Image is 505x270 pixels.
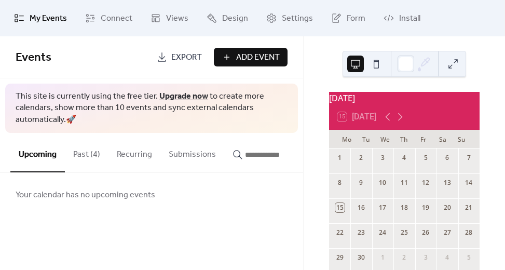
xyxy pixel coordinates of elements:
span: Export [171,51,202,64]
div: 7 [464,153,473,163]
button: Submissions [160,133,224,171]
a: Install [376,4,428,32]
div: [DATE] [329,92,480,104]
div: 18 [400,203,409,212]
div: Tu [357,130,376,148]
span: Design [222,12,248,25]
button: Upcoming [10,133,65,172]
span: Settings [282,12,313,25]
span: Add Event [236,51,280,64]
a: Views [143,4,196,32]
div: 24 [378,228,387,237]
div: 2 [400,253,409,262]
a: Upgrade now [159,88,208,104]
div: 1 [378,253,387,262]
div: 27 [443,228,452,237]
div: Sa [433,130,452,148]
div: 4 [400,153,409,163]
div: 29 [335,253,345,262]
div: Mo [337,130,357,148]
span: This site is currently using the free tier. to create more calendars, show more than 10 events an... [16,91,288,126]
div: Su [452,130,471,148]
div: 5 [464,253,473,262]
div: 4 [443,253,452,262]
div: 13 [443,178,452,187]
div: 12 [421,178,430,187]
div: Th [394,130,414,148]
div: 21 [464,203,473,212]
span: Connect [101,12,132,25]
div: 19 [421,203,430,212]
div: 28 [464,228,473,237]
button: Add Event [214,48,288,66]
div: 9 [357,178,366,187]
div: 20 [443,203,452,212]
div: 11 [400,178,409,187]
span: Install [399,12,420,25]
a: Export [149,48,210,66]
a: Connect [77,4,140,32]
div: 10 [378,178,387,187]
a: My Events [6,4,75,32]
div: 26 [421,228,430,237]
div: 5 [421,153,430,163]
a: Design [199,4,256,32]
div: 17 [378,203,387,212]
div: 14 [464,178,473,187]
div: 22 [335,228,345,237]
div: 23 [357,228,366,237]
div: 30 [357,253,366,262]
a: Settings [258,4,321,32]
div: 16 [357,203,366,212]
div: 8 [335,178,345,187]
span: Your calendar has no upcoming events [16,189,155,201]
div: 1 [335,153,345,163]
div: 3 [421,253,430,262]
span: Form [347,12,365,25]
div: 25 [400,228,409,237]
div: 2 [357,153,366,163]
button: Past (4) [65,133,108,171]
div: 15 [335,203,345,212]
div: 3 [378,153,387,163]
span: Views [166,12,188,25]
button: Recurring [108,133,160,171]
span: My Events [30,12,67,25]
a: Form [323,4,373,32]
div: We [376,130,395,148]
span: Events [16,46,51,69]
div: Fr [414,130,433,148]
div: 6 [443,153,452,163]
